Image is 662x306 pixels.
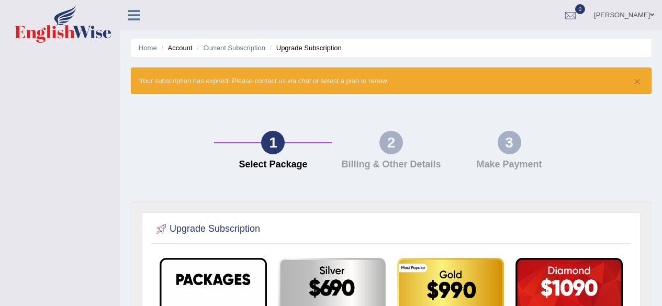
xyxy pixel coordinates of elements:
[219,160,327,170] h4: Select Package
[131,67,652,94] div: Your subscription has expired. Please contact us via chat or select a plan to renew
[575,4,586,14] span: 0
[379,131,403,154] div: 2
[261,131,285,154] div: 1
[139,44,157,52] a: Home
[455,160,563,170] h4: Make Payment
[203,44,265,52] a: Current Subscription
[159,43,192,53] li: Account
[154,221,260,237] h2: Upgrade Subscription
[634,76,641,87] button: ×
[338,160,445,170] h4: Billing & Other Details
[267,43,342,53] li: Upgrade Subscription
[498,131,521,154] div: 3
